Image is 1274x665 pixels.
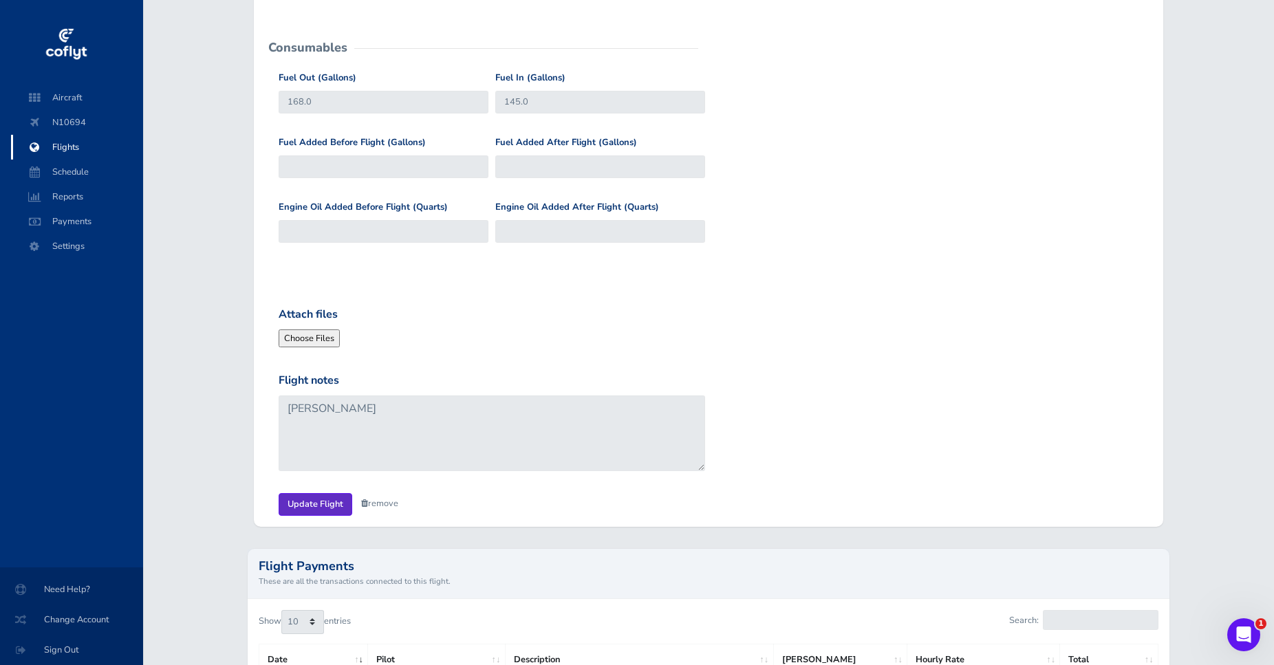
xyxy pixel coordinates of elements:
[281,610,324,633] select: Showentries
[279,372,339,390] label: Flight notes
[268,41,347,54] h2: Consumables
[1043,610,1158,630] input: Search:
[25,110,129,135] span: N10694
[17,637,127,662] span: Sign Out
[25,184,129,209] span: Reports
[25,234,129,259] span: Settings
[495,200,659,215] label: Engine Oil Added After Flight (Quarts)
[25,135,129,160] span: Flights
[259,560,1158,572] h2: Flight Payments
[17,577,127,602] span: Need Help?
[25,209,129,234] span: Payments
[259,575,1158,587] small: These are all the transactions connected to this flight.
[279,493,352,516] input: Update Flight
[495,71,565,85] label: Fuel In (Gallons)
[43,24,89,65] img: coflyt logo
[495,135,637,150] label: Fuel Added After Flight (Gallons)
[279,71,356,85] label: Fuel Out (Gallons)
[1227,618,1260,651] iframe: Intercom live chat
[1009,610,1158,630] label: Search:
[361,497,398,510] a: remove
[25,85,129,110] span: Aircraft
[1255,618,1266,629] span: 1
[259,610,351,633] label: Show entries
[17,607,127,632] span: Change Account
[279,200,448,215] label: Engine Oil Added Before Flight (Quarts)
[279,135,426,150] label: Fuel Added Before Flight (Gallons)
[25,160,129,184] span: Schedule
[279,306,338,324] label: Attach files
[279,395,705,471] textarea: [PERSON_NAME]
